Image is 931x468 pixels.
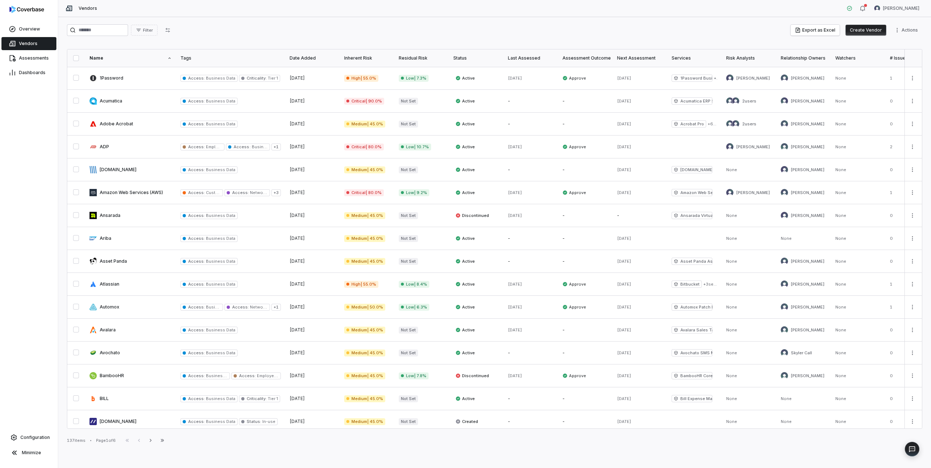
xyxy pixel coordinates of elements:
[234,144,250,149] span: Access :
[791,144,824,150] span: [PERSON_NAME]
[344,395,385,402] span: Medium | 45.0%
[399,327,418,334] span: Not Set
[399,189,429,196] span: Low | 9.2%
[732,97,739,105] img: Mike Phillips avatar
[907,233,918,244] button: More actions
[290,121,305,126] span: [DATE]
[399,235,418,242] span: Not Set
[290,281,305,287] span: [DATE]
[504,250,558,273] td: -
[188,259,205,264] span: Access :
[508,304,522,310] span: [DATE]
[732,120,739,128] img: Mike Phillips avatar
[399,144,431,150] span: Low | 10.7%
[781,166,788,173] img: David Pearson avatar
[617,144,631,149] span: [DATE]
[399,98,418,105] span: Not Set
[267,396,278,401] span: Tier 1
[1,52,56,65] a: Assessments
[617,419,631,424] span: [DATE]
[239,373,256,378] span: Access :
[1,66,56,79] a: Dashboards
[455,235,475,241] span: Active
[613,204,667,227] td: -
[344,98,384,105] span: Critical | 90.0%
[708,121,717,127] span: + 6 services
[558,113,613,136] td: -
[399,281,429,288] span: Low | 8.4%
[726,143,733,150] img: Mike Phillips avatar
[205,213,235,218] span: Business Data
[188,327,205,332] span: Access :
[205,419,235,424] span: Business Data
[271,189,281,196] span: + 3
[180,55,281,61] div: Tags
[508,373,522,378] span: [DATE]
[205,76,235,81] span: Business Data
[558,227,613,250] td: -
[290,98,305,104] span: [DATE]
[290,213,305,218] span: [DATE]
[188,282,205,287] span: Access :
[455,327,475,333] span: Active
[672,97,712,105] span: Acumatica ERP Systems
[455,304,475,310] span: Active
[883,5,919,11] span: [PERSON_NAME]
[290,373,305,378] span: [DATE]
[344,75,378,82] span: High | 55.0%
[617,121,631,126] span: [DATE]
[781,97,788,105] img: James Rollins avatar
[344,350,385,356] span: Medium | 45.0%
[504,342,558,364] td: -
[455,373,489,379] span: Discontinued
[344,304,385,311] span: Medium | 50.0%
[188,213,205,218] span: Access :
[791,350,812,356] span: Skyler Call
[504,387,558,410] td: -
[455,144,475,150] span: Active
[791,25,840,36] button: Export as Excel
[504,90,558,113] td: -
[290,350,305,355] span: [DATE]
[188,144,205,149] span: Access :
[781,212,788,219] img: Bryce Higbee avatar
[791,282,824,287] span: [PERSON_NAME]
[271,144,281,150] span: + 1
[791,167,824,173] span: [PERSON_NAME]
[256,373,286,378] span: Employee Data
[907,187,918,198] button: More actions
[907,256,918,267] button: More actions
[558,387,613,410] td: -
[781,303,788,311] img: Marty Breen avatar
[742,98,756,104] span: 2 users
[67,438,85,443] div: 137 items
[672,372,712,379] span: BambooHR Core HR Software
[290,304,305,310] span: [DATE]
[726,55,772,61] div: Risk Analysts
[870,3,924,14] button: Mike Phillips avatar[PERSON_NAME]
[249,190,283,195] span: Network Access
[247,76,267,81] span: Criticality :
[290,419,305,424] span: [DATE]
[504,158,558,181] td: -
[22,450,41,456] span: Minimize
[455,75,475,81] span: Active
[290,144,305,149] span: [DATE]
[791,327,824,333] span: [PERSON_NAME]
[672,258,712,265] span: Asset Panda Asset Tracking Software
[344,258,385,265] span: Medium | 45.0%
[251,144,281,149] span: Business Data
[19,55,49,61] span: Assessments
[736,190,770,195] span: [PERSON_NAME]
[399,350,418,356] span: Not Set
[399,304,429,311] span: Low | 6.3%
[617,282,631,287] span: [DATE]
[271,304,281,311] span: + 1
[188,350,205,355] span: Access :
[247,419,261,424] span: Status :
[907,164,918,175] button: More actions
[617,373,631,378] span: [DATE]
[714,76,717,81] span: + 1 services
[672,120,706,128] span: Acrobat Pro
[205,282,235,287] span: Business Data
